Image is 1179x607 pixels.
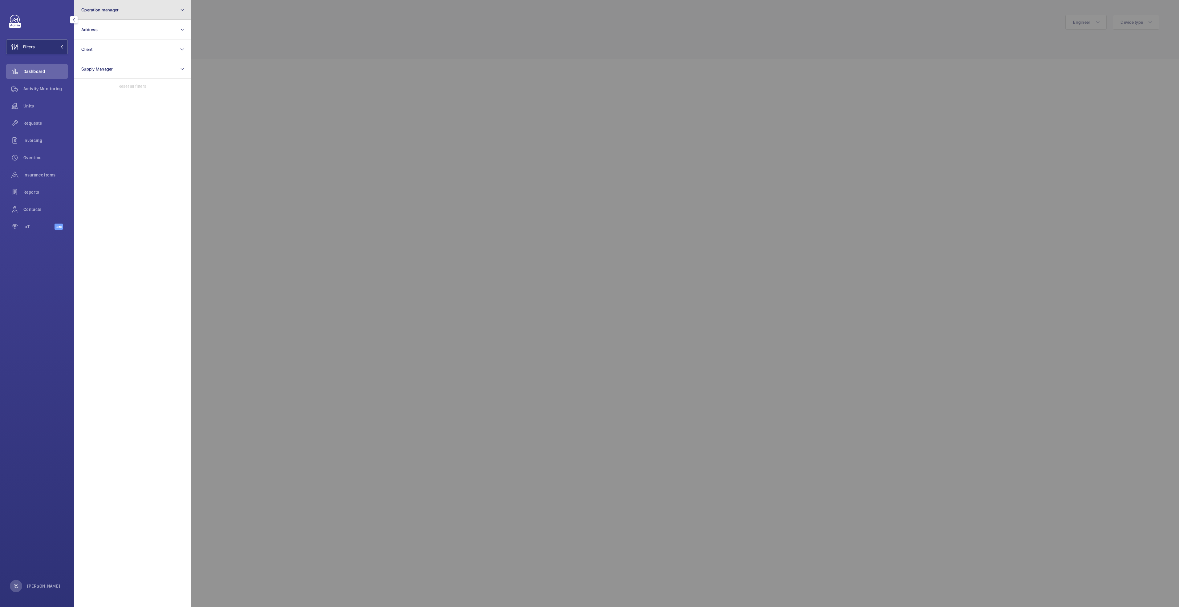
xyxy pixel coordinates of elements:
[23,103,68,109] span: Units
[23,224,55,230] span: IoT
[23,86,68,92] span: Activity Monitoring
[27,583,60,589] p: [PERSON_NAME]
[23,189,68,195] span: Reports
[23,206,68,212] span: Contacts
[6,39,68,54] button: Filters
[14,583,18,589] p: RS
[23,155,68,161] span: Overtime
[23,68,68,75] span: Dashboard
[23,172,68,178] span: Insurance items
[23,120,68,126] span: Requests
[55,224,63,230] span: Beta
[23,137,68,144] span: Invoicing
[23,44,35,50] span: Filters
